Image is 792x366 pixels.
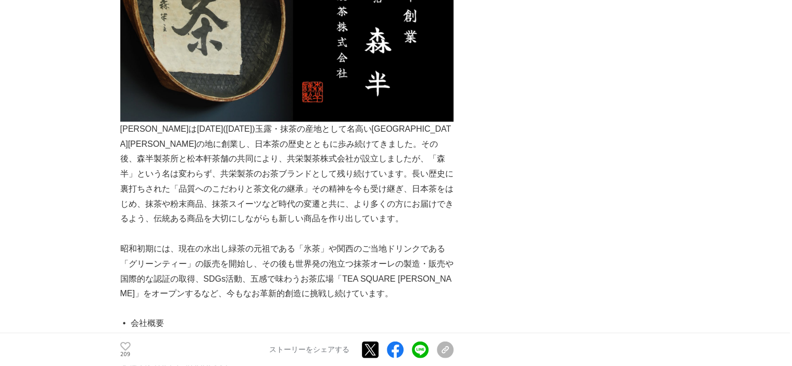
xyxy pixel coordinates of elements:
[120,242,454,301] p: 昭和初期には、現在の水出し緑茶の元祖である「氷茶」や関西のご当地ドリンクである「グリーンティー」の販売を開始し、その後も世界発の泡立つ抹茶オーレの製造・販売や国際的な認証の取得、SDGs活動、五...
[129,317,454,330] li: 会社概要
[120,122,454,227] p: [PERSON_NAME]は[DATE]([DATE])玉露・抹茶の産地として名高い[GEOGRAPHIC_DATA][PERSON_NAME]の地に創業し、日本茶の歴史とともに歩み続けてきまし...
[269,345,349,355] p: ストーリーをシェアする
[120,352,131,357] p: 209
[120,330,454,345] p: 会社名：共栄製茶株式会社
